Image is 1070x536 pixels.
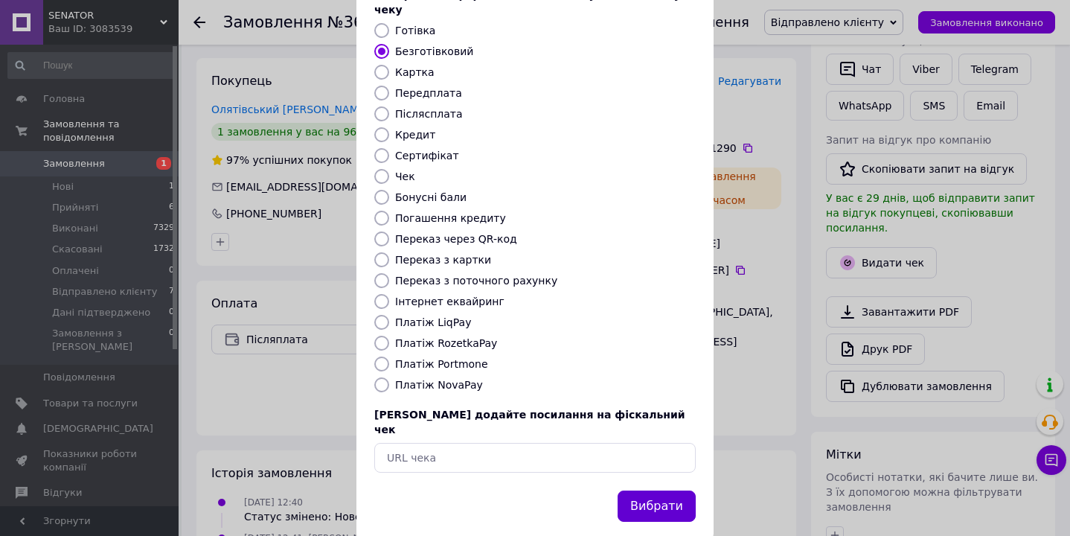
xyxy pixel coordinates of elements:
label: Переказ з поточного рахунку [395,275,557,287]
label: Безготівковий [395,45,473,57]
label: Кредит [395,129,435,141]
label: Платіж RozetkaPay [395,337,497,349]
label: Платіж Portmone [395,358,488,370]
label: Післясплата [395,108,463,120]
label: Переказ через QR-код [395,233,517,245]
label: Погашення кредиту [395,212,506,224]
label: Переказ з картки [395,254,491,266]
label: Картка [395,66,435,78]
label: Платіж LiqPay [395,316,471,328]
label: Передплата [395,87,462,99]
label: Платіж NovaPay [395,379,483,391]
label: Бонусні бали [395,191,467,203]
label: Інтернет еквайринг [395,296,504,307]
label: Чек [395,170,415,182]
label: Готівка [395,25,435,36]
span: [PERSON_NAME] додайте посилання на фіскальний чек [374,409,685,435]
input: URL чека [374,443,696,473]
button: Вибрати [618,491,696,523]
label: Сертифікат [395,150,459,162]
